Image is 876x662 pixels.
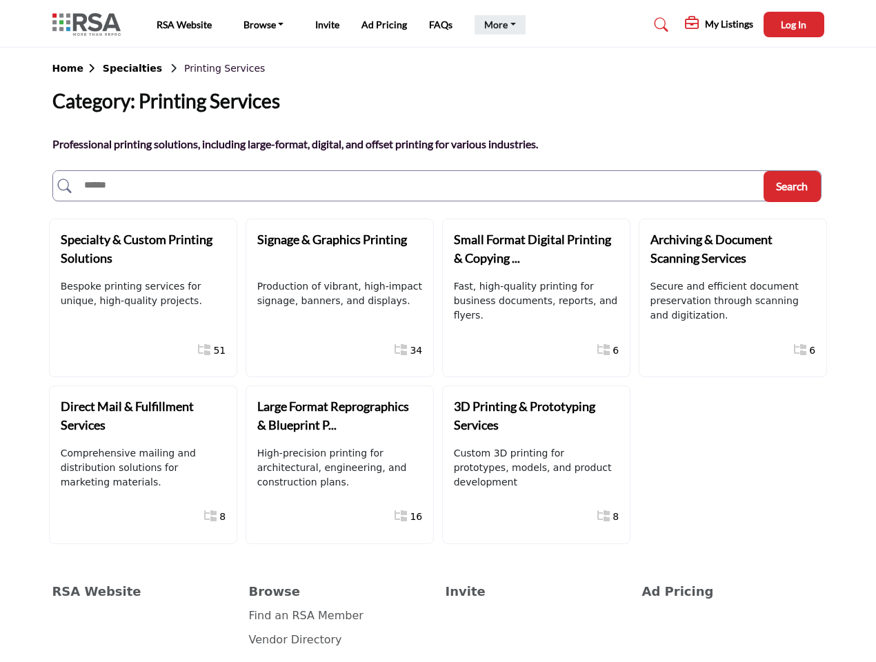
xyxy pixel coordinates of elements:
[61,399,194,432] b: Direct Mail & Fulfillment Services
[103,63,162,74] b: Specialties
[52,132,538,157] p: Professional printing solutions, including large-format, digital, and offset printing for various...
[61,232,212,265] b: Specialty & Custom Printing Solutions
[249,582,431,601] a: Browse
[410,338,422,363] a: 34
[641,14,677,36] a: Search
[613,338,619,363] a: 6
[257,446,423,490] p: High-precision printing for architectural, engineering, and construction plans.
[650,232,773,265] b: Archiving & Document Scanning Services
[454,232,611,265] b: Small Format Digital Printing & Copying ...
[597,510,610,521] i: Show All 8 Sub-Categories
[52,63,103,74] b: Home
[809,338,815,363] a: 6
[410,504,422,530] a: 16
[257,399,409,432] b: Large Format Reprographics & Blueprint P...
[781,19,806,30] span: Log In
[198,344,210,355] i: Show All 51 Sub-Categories
[52,90,280,113] h2: Category: Printing Services
[642,582,824,601] a: Ad Pricing
[764,171,821,202] button: Search
[257,232,407,247] b: Signage & Graphics Printing
[705,18,753,30] h5: My Listings
[315,19,339,30] a: Invite
[213,338,226,363] a: 51
[613,504,619,530] a: 8
[219,504,226,530] a: 8
[776,179,808,192] span: Search
[395,510,407,521] i: Show All 16 Sub-Categories
[61,446,226,490] p: Comprehensive mailing and distribution solutions for marketing materials.
[61,279,226,308] p: Bespoke printing services for unique, high-quality projects.
[395,344,407,355] i: Show All 34 Sub-Categories
[234,15,294,34] a: Browse
[429,19,452,30] a: FAQs
[454,399,595,432] b: 3D Printing & Prototyping Services
[475,15,526,34] a: More
[257,279,423,308] p: Production of vibrant, high-impact signage, banners, and displays.
[249,633,342,646] a: Vendor Directory
[446,582,628,601] a: Invite
[794,344,806,355] i: Show All 6 Sub-Categories
[597,344,610,355] i: Show All 6 Sub-Categories
[454,279,619,323] p: Fast, high-quality printing for business documents, reports, and flyers.
[52,582,235,601] a: RSA Website
[157,19,212,30] a: RSA Website
[184,63,265,74] span: Printing Services
[650,279,816,323] p: Secure and efficient document preservation through scanning and digitization.
[454,446,619,490] p: Custom 3D printing for prototypes, models, and product development
[361,19,407,30] a: Ad Pricing
[249,609,364,622] a: Find an RSA Member
[764,12,824,37] button: Log In
[204,510,217,521] i: Show All 8 Sub-Categories
[52,13,128,36] img: Site Logo
[685,17,753,33] div: My Listings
